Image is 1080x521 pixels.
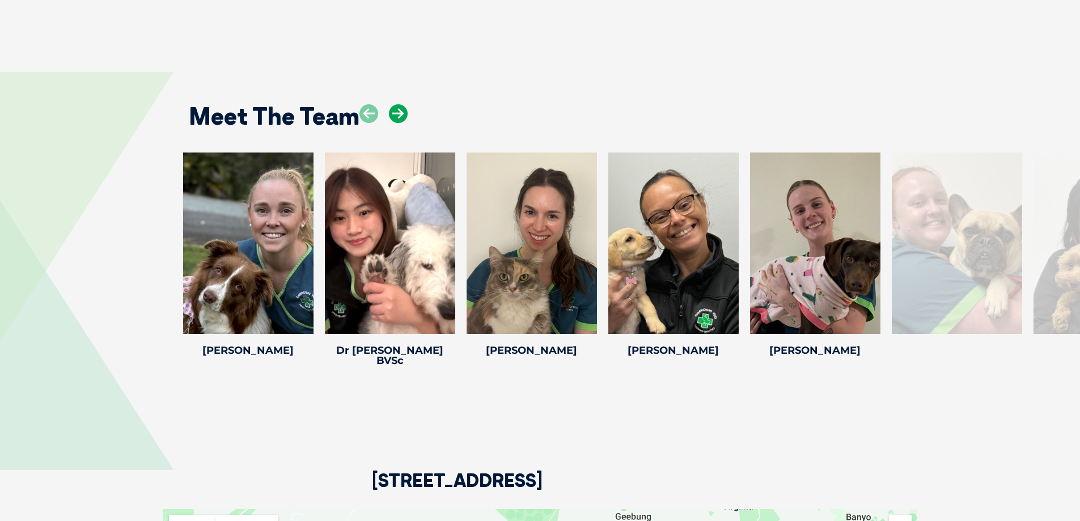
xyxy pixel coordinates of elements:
h4: [PERSON_NAME] [608,345,739,355]
h2: Meet The Team [189,104,359,128]
h2: [STREET_ADDRESS] [372,471,543,509]
h4: [PERSON_NAME] [750,345,880,355]
h4: [PERSON_NAME] [183,345,314,355]
h4: Dr [PERSON_NAME] BVSc [325,345,455,366]
h4: [PERSON_NAME] [467,345,597,355]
